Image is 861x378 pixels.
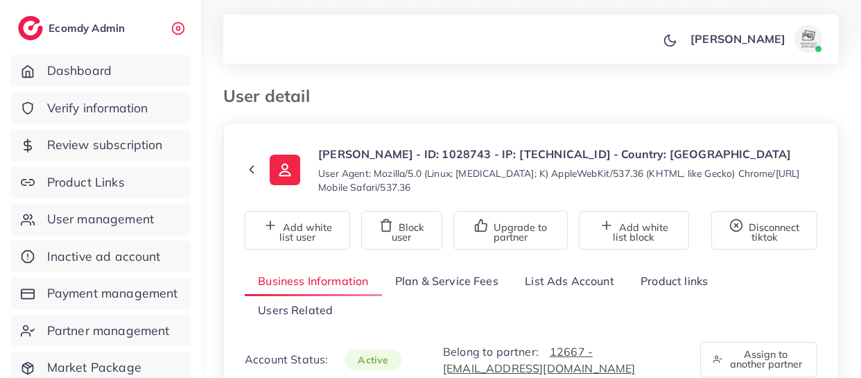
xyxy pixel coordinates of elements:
a: Verify information [10,92,191,124]
p: [PERSON_NAME] - ID: 1028743 - IP: [TECHNICAL_ID] - Country: [GEOGRAPHIC_DATA] [318,146,817,162]
a: Review subscription [10,129,191,161]
small: User Agent: Mozilla/5.0 (Linux; [MEDICAL_DATA]; K) AppleWebKit/537.36 (KHTML, like Gecko) Chrome/... [318,166,817,194]
a: Payment management [10,277,191,309]
span: User management [47,210,154,228]
a: Inactive ad account [10,241,191,273]
a: logoEcomdy Admin [18,16,128,40]
a: User management [10,203,191,235]
h2: Ecomdy Admin [49,22,128,35]
a: Dashboard [10,55,191,87]
span: Review subscription [47,136,163,154]
span: Verify information [47,99,148,117]
span: Inactive ad account [47,248,161,266]
span: Payment management [47,284,178,302]
p: Account Status: [245,351,401,368]
a: [PERSON_NAME]avatar [683,25,828,53]
img: ic-user-info.36bf1079.svg [270,155,300,185]
a: List Ads Account [512,266,627,296]
button: Block user [361,211,442,250]
button: Assign to another partner [700,342,817,377]
h3: User detail [223,86,321,106]
span: Market Package [47,359,141,377]
a: Plan & Service Fees [382,266,512,296]
a: Partner management [10,315,191,347]
button: Upgrade to partner [453,211,568,250]
p: [PERSON_NAME] [690,31,785,47]
a: 12667 - [EMAIL_ADDRESS][DOMAIN_NAME] [443,345,635,375]
a: Product links [627,266,721,296]
button: Add white list block [579,211,689,250]
button: Add white list user [245,211,350,250]
img: avatar [794,25,822,53]
span: Product Links [47,173,125,191]
a: Business Information [245,266,382,296]
span: Dashboard [47,62,112,80]
p: Belong to partner: [443,343,684,377]
a: Product Links [10,166,191,198]
span: active [345,350,401,370]
a: Users Related [245,296,346,326]
button: Disconnect tiktok [711,211,817,250]
span: Partner management [47,322,170,340]
img: logo [18,16,43,40]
